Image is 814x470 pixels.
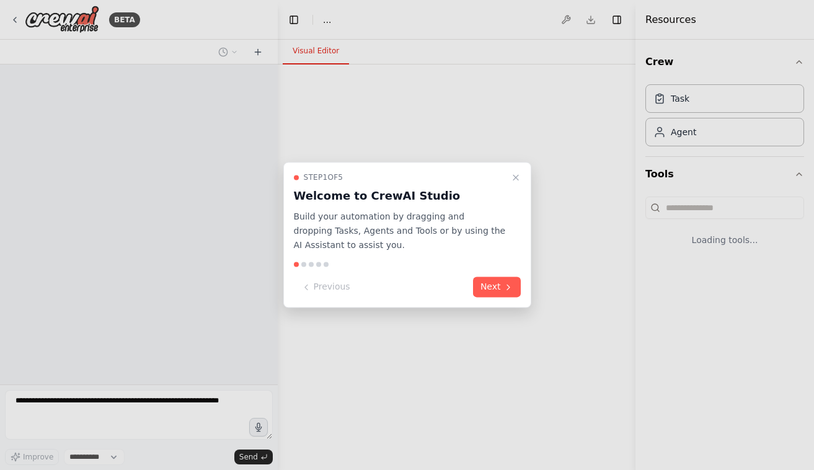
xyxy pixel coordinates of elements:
button: Next [473,277,521,298]
h3: Welcome to CrewAI Studio [294,187,506,205]
button: Previous [294,277,358,298]
button: Close walkthrough [508,170,523,185]
span: Step 1 of 5 [304,172,343,182]
button: Hide left sidebar [285,11,303,29]
p: Build your automation by dragging and dropping Tasks, Agents and Tools or by using the AI Assista... [294,210,506,252]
